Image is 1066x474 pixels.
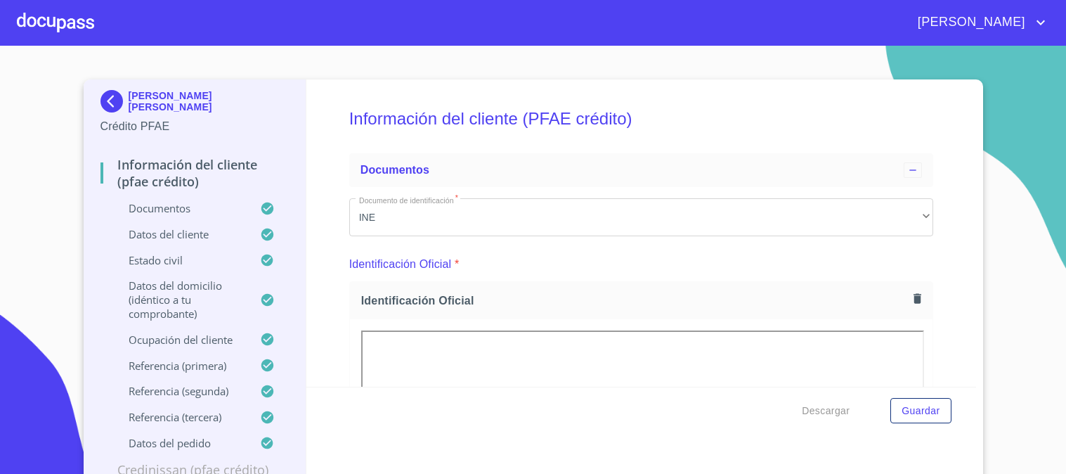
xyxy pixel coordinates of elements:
span: Identificación Oficial [361,293,908,308]
p: Referencia (tercera) [100,410,261,424]
button: Guardar [890,398,951,424]
span: [PERSON_NAME] [907,11,1032,34]
button: account of current user [907,11,1049,34]
span: Descargar [802,402,850,420]
div: [PERSON_NAME] [PERSON_NAME] [100,90,290,118]
p: Datos del pedido [100,436,261,450]
p: [PERSON_NAME] [PERSON_NAME] [129,90,290,113]
p: Referencia (primera) [100,359,261,373]
button: Descargar [796,398,855,424]
span: Guardar [902,402,940,420]
p: Información del cliente (PFAE crédito) [100,156,290,190]
p: Estado Civil [100,253,261,267]
img: Docupass spot blue [100,90,129,113]
p: Referencia (segunda) [100,384,261,398]
p: Crédito PFAE [100,118,290,135]
p: Datos del domicilio (idéntico a tu comprobante) [100,278,261,321]
span: Documentos [360,164,429,176]
p: Documentos [100,201,261,215]
p: Datos del cliente [100,227,261,241]
p: Ocupación del Cliente [100,333,261,347]
div: Documentos [349,153,933,187]
p: Identificación Oficial [349,256,452,273]
div: INE [349,198,933,236]
h5: Información del cliente (PFAE crédito) [349,90,933,148]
